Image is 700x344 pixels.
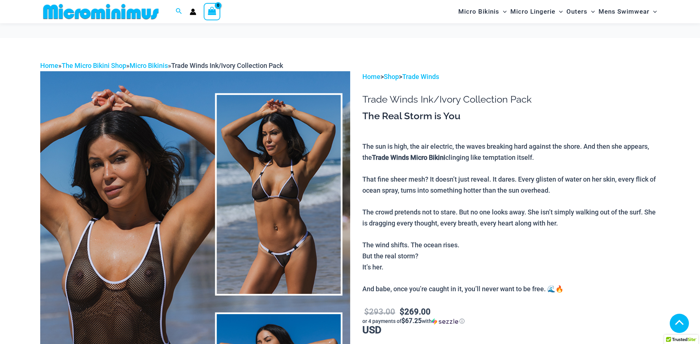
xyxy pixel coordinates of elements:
span: $ [364,307,369,316]
a: Home [362,73,380,80]
a: OutersMenu ToggleMenu Toggle [565,2,597,21]
div: or 4 payments of with [362,317,660,325]
a: Micro Bikinis [130,62,168,69]
p: > > [362,71,660,82]
span: Micro Lingerie [510,2,555,21]
h1: Trade Winds Ink/Ivory Collection Pack [362,94,660,105]
p: USD [362,306,660,336]
a: Trade Winds [402,73,439,80]
bdi: 293.00 [364,307,395,316]
span: Menu Toggle [649,2,657,21]
span: Trade Winds Ink/Ivory Collection Pack [171,62,283,69]
span: Menu Toggle [499,2,507,21]
span: Outers [566,2,587,21]
a: Home [40,62,58,69]
div: or 4 payments of$67.25withSezzle Click to learn more about Sezzle [362,317,660,325]
p: The sun is high, the air electric, the waves breaking hard against the shore. And then she appear... [362,141,660,295]
span: Micro Bikinis [458,2,499,21]
span: $67.25 [401,317,422,324]
img: MM SHOP LOGO FLAT [40,3,162,20]
a: The Micro Bikini Shop [62,62,126,69]
span: Mens Swimwear [599,2,649,21]
bdi: 269.00 [400,307,431,316]
a: View Shopping Cart, empty [204,3,221,20]
img: Sezzle [432,318,458,325]
span: Menu Toggle [555,2,563,21]
a: Micro LingerieMenu ToggleMenu Toggle [508,2,565,21]
a: Search icon link [176,7,182,16]
h3: The Real Storm is You [362,110,660,123]
a: Shop [384,73,399,80]
a: Micro BikinisMenu ToggleMenu Toggle [456,2,508,21]
span: Menu Toggle [587,2,595,21]
span: » » » [40,62,283,69]
span: $ [400,307,404,316]
a: Mens SwimwearMenu ToggleMenu Toggle [597,2,659,21]
b: Trade Winds Micro Bikini [372,154,445,161]
a: Account icon link [190,8,196,15]
nav: Site Navigation [455,1,660,22]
